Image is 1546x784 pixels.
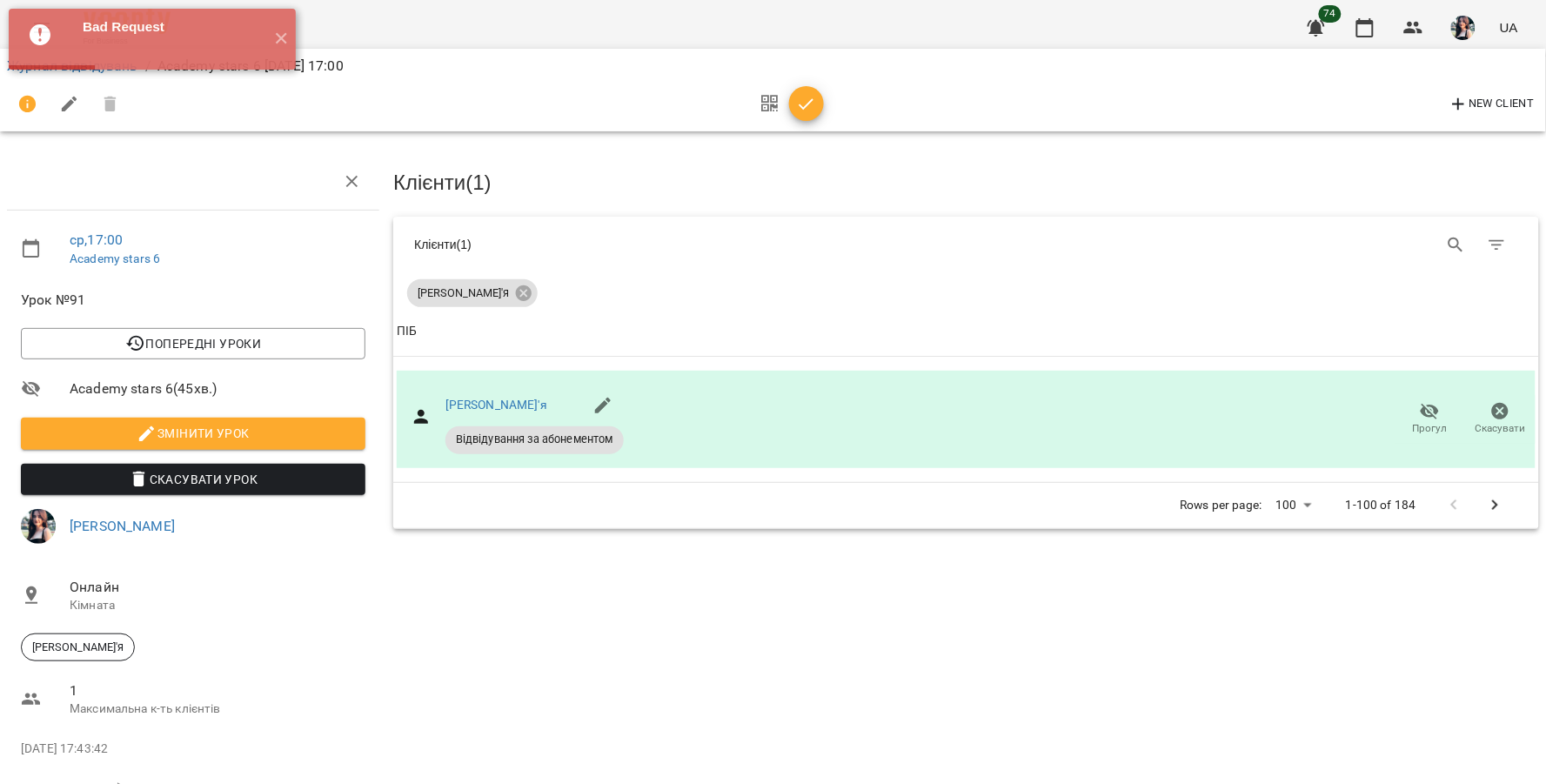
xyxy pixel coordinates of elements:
p: 1-100 of 184 [1346,497,1416,514]
span: [PERSON_NAME]'я [407,285,519,301]
div: Table Toolbar [393,217,1539,272]
span: Онлайн [70,577,365,598]
span: Відвідування за абонементом [445,432,624,447]
span: Скасувати Урок [35,469,351,490]
a: [PERSON_NAME] [70,518,175,534]
button: Скасувати [1465,395,1536,444]
h3: Клієнти ( 1 ) [393,171,1539,194]
button: New Client [1444,90,1539,118]
div: Клієнти ( 1 ) [414,236,954,253]
button: Next Page [1475,485,1516,526]
button: Попередні уроки [21,328,365,359]
button: UA [1493,11,1525,44]
p: Максимальна к-ть клієнтів [70,700,365,718]
span: Academy stars 6 ( 45 хв. ) [70,379,365,399]
p: Кімната [70,597,365,614]
a: ср , 17:00 [70,231,123,248]
span: Скасувати [1476,421,1526,436]
span: Змінити урок [35,423,351,444]
nav: breadcrumb [7,56,1539,77]
img: bfead1ea79d979fadf21ae46c61980e3.jpg [21,509,56,544]
div: Bad Request [83,17,261,37]
span: UA [1500,18,1518,37]
div: ПІБ [397,321,417,342]
span: Урок №91 [21,290,365,311]
span: New Client [1449,94,1535,115]
span: 74 [1319,5,1342,23]
p: Rows per page: [1181,497,1262,514]
span: Прогул [1413,421,1448,436]
div: [PERSON_NAME]'я [407,279,538,307]
a: [PERSON_NAME]'я [445,398,547,412]
div: [PERSON_NAME]'я [21,633,135,661]
img: bfead1ea79d979fadf21ae46c61980e3.jpg [1451,16,1476,40]
button: Змінити урок [21,418,365,449]
span: 1 [70,680,365,701]
span: [PERSON_NAME]'я [22,640,134,655]
div: Sort [397,321,417,342]
a: Academy stars 6 [70,251,160,265]
button: Скасувати Урок [21,464,365,495]
span: ПІБ [397,321,1536,342]
div: 100 [1269,493,1318,518]
button: Прогул [1395,395,1465,444]
p: [DATE] 17:43:42 [21,740,365,758]
button: Search [1436,224,1477,266]
button: Фільтр [1476,224,1518,266]
span: Попередні уроки [35,333,351,354]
